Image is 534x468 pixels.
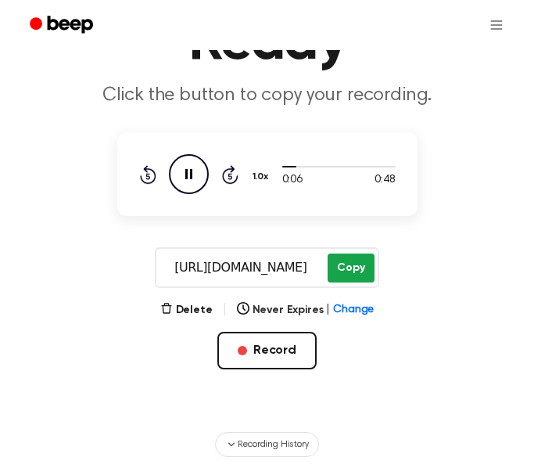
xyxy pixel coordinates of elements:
span: 0:48 [375,172,395,189]
span: Change [333,302,374,319]
button: Open menu [478,6,515,44]
button: Record [217,332,317,369]
button: Recording History [215,432,318,457]
span: 0:06 [282,172,303,189]
button: Never Expires|Change [237,302,375,319]
a: Beep [19,10,107,41]
span: | [326,302,330,319]
button: Delete [160,302,213,319]
span: | [222,301,228,319]
span: Recording History [238,437,308,452]
button: 1.0x [251,164,274,190]
p: Click the button to copy your recording. [19,84,515,107]
button: Copy [328,254,374,283]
